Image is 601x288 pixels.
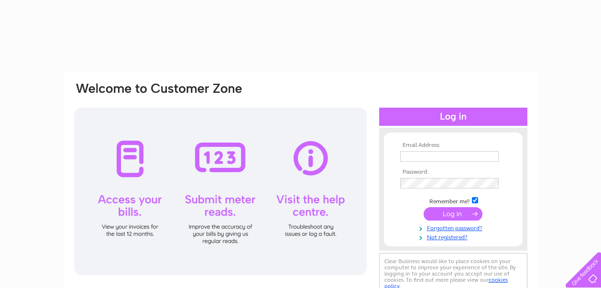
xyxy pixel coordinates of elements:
[400,232,509,241] a: Not registered?
[400,223,509,232] a: Forgotten password?
[398,169,509,176] th: Password:
[424,207,482,221] input: Submit
[398,196,509,205] td: Remember me?
[398,142,509,149] th: Email Address:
